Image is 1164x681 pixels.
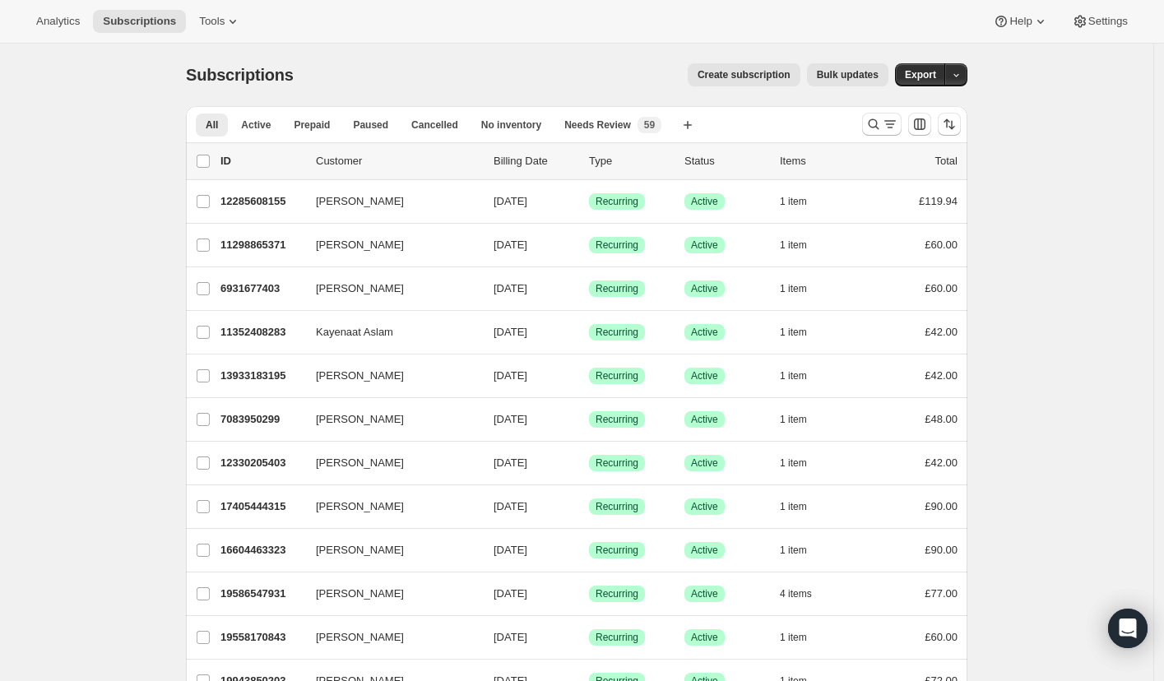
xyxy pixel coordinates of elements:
[780,277,825,300] button: 1 item
[306,493,471,520] button: [PERSON_NAME]
[220,542,303,558] p: 16604463323
[206,118,218,132] span: All
[780,452,825,475] button: 1 item
[220,408,958,431] div: 7083950299[PERSON_NAME][DATE]SuccessRecurringSuccessActive1 item£48.00
[316,280,404,297] span: [PERSON_NAME]
[596,544,638,557] span: Recurring
[780,626,825,649] button: 1 item
[780,195,807,208] span: 1 item
[220,237,303,253] p: 11298865371
[780,500,807,513] span: 1 item
[691,326,718,339] span: Active
[925,326,958,338] span: £42.00
[494,326,527,338] span: [DATE]
[807,63,888,86] button: Bulk updates
[494,369,527,382] span: [DATE]
[494,587,527,600] span: [DATE]
[494,631,527,643] span: [DATE]
[691,456,718,470] span: Active
[691,413,718,426] span: Active
[103,15,176,28] span: Subscriptions
[780,413,807,426] span: 1 item
[494,195,527,207] span: [DATE]
[780,369,807,382] span: 1 item
[316,542,404,558] span: [PERSON_NAME]
[780,544,807,557] span: 1 item
[675,113,701,137] button: Create new view
[220,234,958,257] div: 11298865371[PERSON_NAME][DATE]SuccessRecurringSuccessActive1 item£60.00
[494,282,527,294] span: [DATE]
[316,237,404,253] span: [PERSON_NAME]
[780,239,807,252] span: 1 item
[780,234,825,257] button: 1 item
[186,66,294,84] span: Subscriptions
[220,324,303,340] p: 11352408283
[596,456,638,470] span: Recurring
[220,629,303,646] p: 19558170843
[780,631,807,644] span: 1 item
[1108,609,1148,648] div: Open Intercom Messenger
[780,364,825,387] button: 1 item
[938,113,961,136] button: Sort the results
[919,195,958,207] span: £119.94
[691,587,718,600] span: Active
[220,626,958,649] div: 19558170843[PERSON_NAME][DATE]SuccessRecurringSuccessActive1 item£60.00
[780,190,825,213] button: 1 item
[220,539,958,562] div: 16604463323[PERSON_NAME][DATE]SuccessRecurringSuccessActive1 item£90.00
[596,369,638,382] span: Recurring
[316,498,404,515] span: [PERSON_NAME]
[596,631,638,644] span: Recurring
[691,500,718,513] span: Active
[596,326,638,339] span: Recurring
[780,408,825,431] button: 1 item
[316,455,404,471] span: [PERSON_NAME]
[862,113,902,136] button: Search and filter results
[220,411,303,428] p: 7083950299
[220,452,958,475] div: 12330205403[PERSON_NAME][DATE]SuccessRecurringSuccessActive1 item£42.00
[596,500,638,513] span: Recurring
[306,406,471,433] button: [PERSON_NAME]
[220,586,303,602] p: 19586547931
[220,364,958,387] div: 13933183195[PERSON_NAME][DATE]SuccessRecurringSuccessActive1 item£42.00
[220,495,958,518] div: 17405444315[PERSON_NAME][DATE]SuccessRecurringSuccessActive1 item£90.00
[691,369,718,382] span: Active
[306,581,471,607] button: [PERSON_NAME]
[780,282,807,295] span: 1 item
[220,321,958,344] div: 11352408283Kayenaat Aslam[DATE]SuccessRecurringSuccessActive1 item£42.00
[905,68,936,81] span: Export
[983,10,1058,33] button: Help
[780,587,812,600] span: 4 items
[780,495,825,518] button: 1 item
[1062,10,1138,33] button: Settings
[220,153,303,169] p: ID
[698,68,791,81] span: Create subscription
[925,239,958,251] span: £60.00
[925,587,958,600] span: £77.00
[925,544,958,556] span: £90.00
[691,239,718,252] span: Active
[220,190,958,213] div: 12285608155[PERSON_NAME][DATE]SuccessRecurringSuccessActive1 item£119.94
[780,153,862,169] div: Items
[306,232,471,258] button: [PERSON_NAME]
[481,118,541,132] span: No inventory
[294,118,330,132] span: Prepaid
[684,153,767,169] p: Status
[220,368,303,384] p: 13933183195
[411,118,458,132] span: Cancelled
[1009,15,1032,28] span: Help
[589,153,671,169] div: Type
[353,118,388,132] span: Paused
[925,282,958,294] span: £60.00
[494,413,527,425] span: [DATE]
[494,544,527,556] span: [DATE]
[494,500,527,512] span: [DATE]
[494,153,576,169] p: Billing Date
[925,369,958,382] span: £42.00
[494,456,527,469] span: [DATE]
[306,537,471,563] button: [PERSON_NAME]
[935,153,958,169] p: Total
[306,188,471,215] button: [PERSON_NAME]
[316,629,404,646] span: [PERSON_NAME]
[925,500,958,512] span: £90.00
[220,455,303,471] p: 12330205403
